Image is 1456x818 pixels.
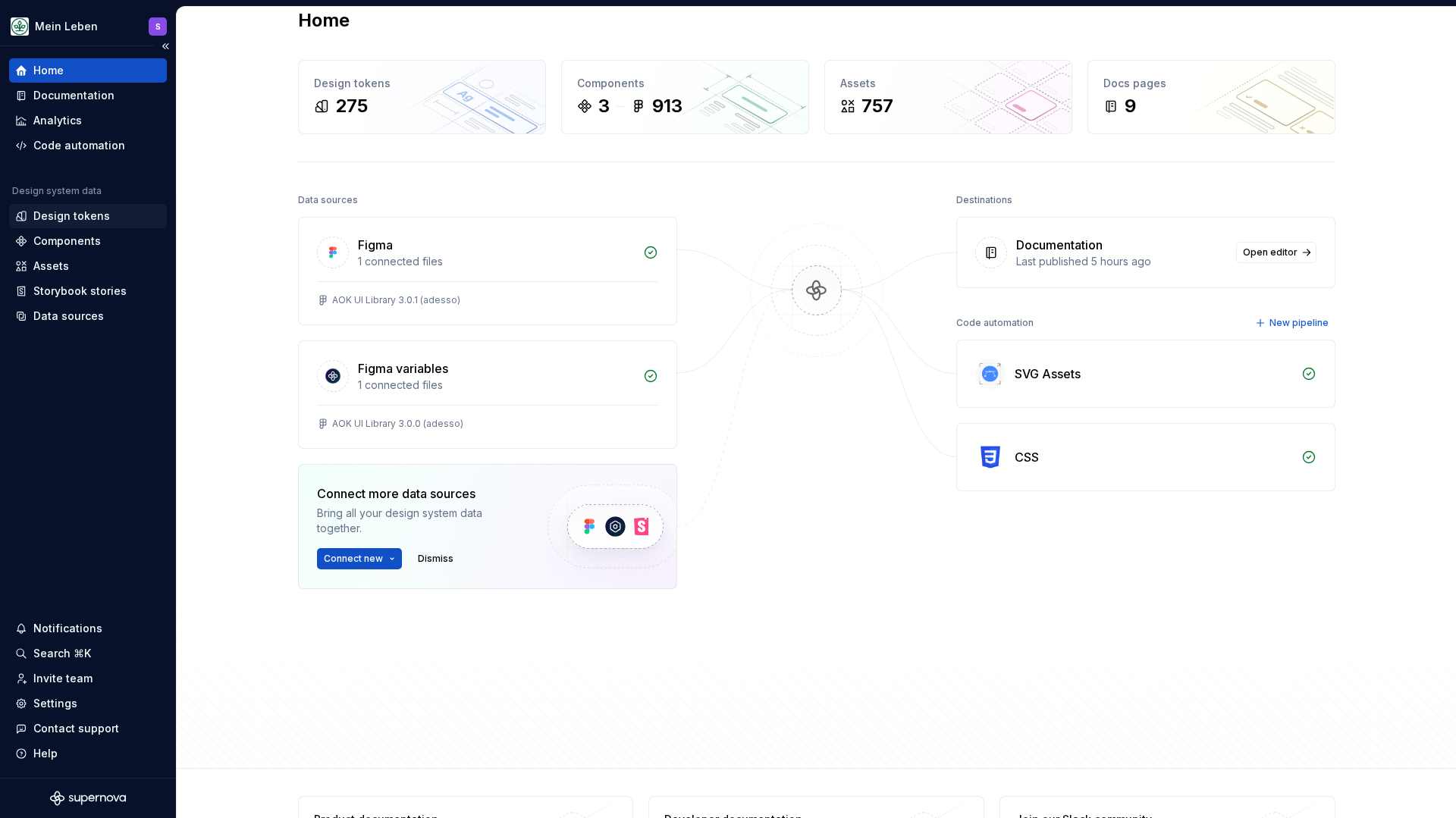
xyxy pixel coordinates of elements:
[298,60,546,134] a: Design tokens275
[33,671,93,686] div: Invite team
[1236,242,1316,263] a: Open editor
[33,113,82,128] div: Analytics
[298,190,358,211] div: Data sources
[1125,94,1136,118] div: 9
[298,8,350,33] h2: Home
[9,58,167,83] a: Home
[9,304,167,328] a: Data sources
[1016,254,1227,269] div: Last published 5 hours ago
[9,279,167,303] a: Storybook stories
[358,236,393,254] div: Figma
[11,17,29,36] img: df5db9ef-aba0-4771-bf51-9763b7497661.png
[9,716,167,741] button: Contact support
[9,691,167,716] a: Settings
[577,76,793,91] div: Components
[33,721,119,736] div: Contact support
[33,696,77,711] div: Settings
[33,284,127,299] div: Storybook stories
[418,553,453,565] span: Dismiss
[1015,365,1081,383] div: SVG Assets
[314,76,530,91] div: Design tokens
[33,259,69,274] div: Assets
[3,10,173,42] button: Mein LebenS
[324,553,383,565] span: Connect new
[9,204,167,228] a: Design tokens
[9,83,167,108] a: Documentation
[956,312,1034,334] div: Code automation
[317,484,522,503] div: Connect more data sources
[9,741,167,766] button: Help
[1015,448,1039,466] div: CSS
[358,378,634,393] div: 1 connected files
[9,108,167,133] a: Analytics
[861,94,893,118] div: 757
[12,185,102,197] div: Design system data
[1016,236,1103,254] div: Documentation
[33,233,101,249] div: Components
[956,190,1012,211] div: Destinations
[1243,246,1298,259] span: Open editor
[1103,76,1319,91] div: Docs pages
[411,548,460,569] button: Dismiss
[1250,312,1335,334] button: New pipeline
[332,418,463,430] div: AOK UI Library 3.0.0 (adesso)
[9,616,167,641] button: Notifications
[33,746,58,761] div: Help
[33,646,91,661] div: Search ⌘K
[298,340,677,449] a: Figma variables1 connected filesAOK UI Library 3.0.0 (adesso)
[335,94,368,118] div: 275
[332,294,460,306] div: AOK UI Library 3.0.1 (adesso)
[652,94,682,118] div: 913
[561,60,809,134] a: Components3913
[35,19,98,34] div: Mein Leben
[33,621,102,636] div: Notifications
[298,217,677,325] a: Figma1 connected filesAOK UI Library 3.0.1 (adesso)
[9,666,167,691] a: Invite team
[33,88,115,103] div: Documentation
[50,791,126,806] svg: Supernova Logo
[33,309,104,324] div: Data sources
[840,76,1056,91] div: Assets
[33,138,125,153] div: Code automation
[358,359,448,378] div: Figma variables
[1269,317,1329,329] span: New pipeline
[9,641,167,666] button: Search ⌘K
[155,36,176,57] button: Collapse sidebar
[317,548,402,569] button: Connect new
[598,94,610,118] div: 3
[155,20,161,33] div: S
[9,254,167,278] a: Assets
[9,229,167,253] a: Components
[33,208,110,224] div: Design tokens
[9,133,167,158] a: Code automation
[1087,60,1335,134] a: Docs pages9
[33,63,64,78] div: Home
[317,506,522,536] div: Bring all your design system data together.
[358,254,634,269] div: 1 connected files
[824,60,1072,134] a: Assets757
